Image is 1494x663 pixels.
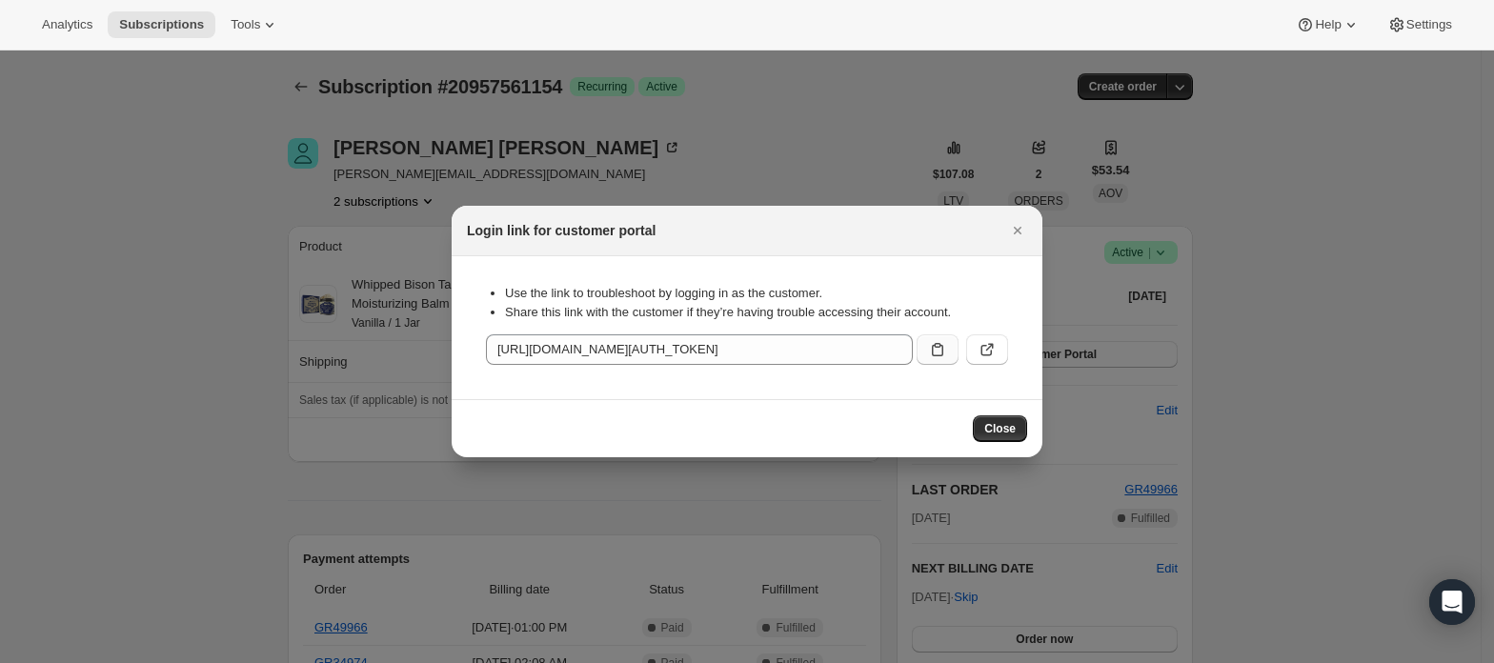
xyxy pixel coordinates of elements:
span: Subscriptions [119,17,204,32]
span: Analytics [42,17,92,32]
span: Help [1315,17,1341,32]
div: Open Intercom Messenger [1429,579,1475,625]
span: Close [984,421,1016,436]
button: Analytics [30,11,104,38]
button: Close [973,415,1027,442]
button: Help [1284,11,1371,38]
button: Settings [1376,11,1464,38]
li: Use the link to troubleshoot by logging in as the customer. [505,284,1008,303]
h2: Login link for customer portal [467,221,656,240]
button: Subscriptions [108,11,215,38]
li: Share this link with the customer if they’re having trouble accessing their account. [505,303,1008,322]
button: Tools [219,11,291,38]
span: Tools [231,17,260,32]
button: Close [1004,217,1031,244]
span: Settings [1406,17,1452,32]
